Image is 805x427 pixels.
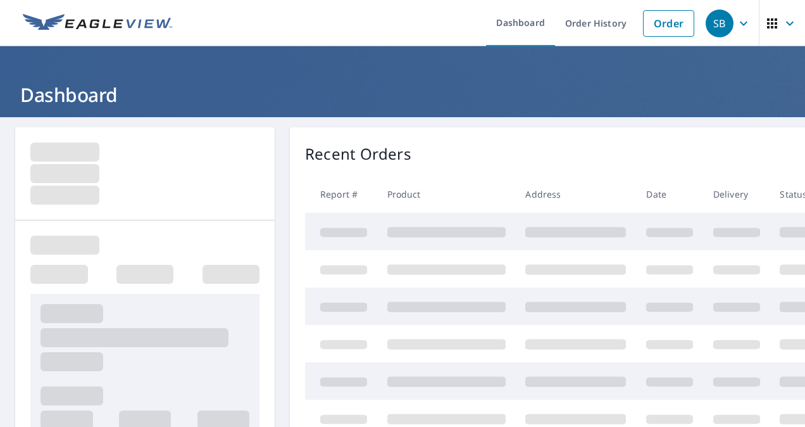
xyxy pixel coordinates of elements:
div: SB [706,10,733,37]
a: Order [643,10,694,37]
th: Report # [305,175,377,213]
h1: Dashboard [15,82,790,108]
th: Delivery [703,175,770,213]
th: Address [515,175,636,213]
p: Recent Orders [305,143,411,165]
th: Date [636,175,703,213]
img: EV Logo [23,14,172,33]
th: Product [377,175,516,213]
